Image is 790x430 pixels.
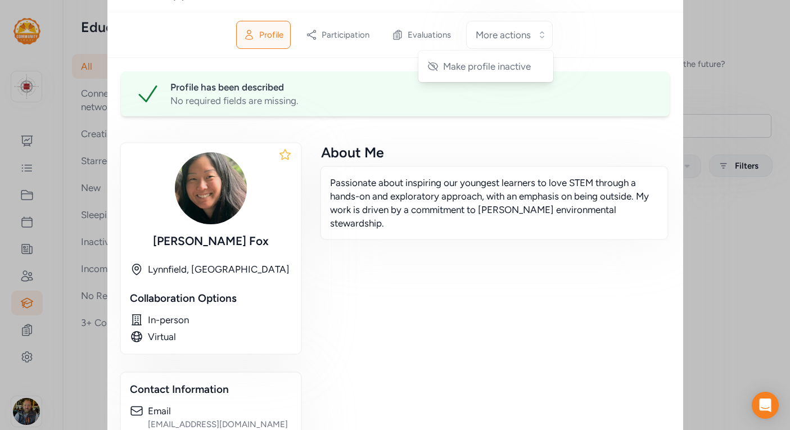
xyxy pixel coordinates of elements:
[148,404,292,418] div: Email
[322,29,369,40] span: Participation
[148,330,292,343] div: Virtual
[321,143,667,161] div: About Me
[752,392,779,419] div: Open Intercom Messenger
[443,60,531,73] span: Make profile inactive
[408,29,451,40] span: Evaluations
[148,419,292,430] div: [EMAIL_ADDRESS][DOMAIN_NAME]
[170,94,656,107] div: No required fields are missing.
[259,29,283,40] span: Profile
[418,51,553,82] div: More actions
[175,152,247,224] img: FVYeXnlRqON8v9jl3VDk
[148,313,292,327] div: In-person
[130,233,292,249] div: [PERSON_NAME] Fox
[330,176,658,230] p: Passionate about inspiring our youngest learners to love STEM through a hands-on and exploratory ...
[130,382,292,397] div: Contact Information
[466,21,553,49] button: More actions
[476,28,531,42] span: More actions
[148,262,292,276] div: Lynnfield, [GEOGRAPHIC_DATA]
[130,291,292,306] div: Collaboration Options
[170,80,656,94] div: Profile has been described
